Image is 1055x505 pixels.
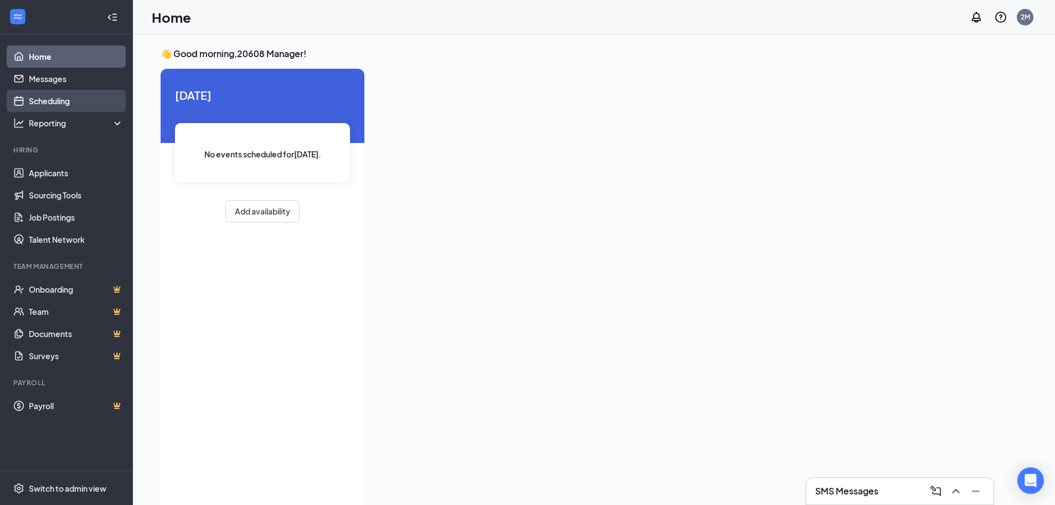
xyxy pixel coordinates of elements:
a: Scheduling [29,90,123,112]
a: OnboardingCrown [29,278,123,300]
button: ChevronUp [947,482,965,500]
svg: Collapse [107,12,118,23]
span: [DATE] [175,86,350,104]
h3: SMS Messages [815,485,878,497]
svg: Minimize [969,484,982,498]
a: SurveysCrown [29,345,123,367]
svg: Settings [13,483,24,494]
span: No events scheduled for [DATE] . [204,148,321,160]
h3: 👋 Good morning, 20608 Manager ! [161,48,994,60]
div: 2M [1021,12,1030,22]
div: Switch to admin view [29,483,106,494]
div: Payroll [13,378,121,387]
div: Hiring [13,145,121,155]
svg: Notifications [970,11,983,24]
a: DocumentsCrown [29,323,123,345]
a: PayrollCrown [29,395,123,417]
svg: ChevronUp [949,484,963,498]
svg: QuestionInfo [994,11,1007,24]
div: Reporting [29,118,124,129]
a: Home [29,45,123,68]
button: Add availability [225,200,300,222]
a: Sourcing Tools [29,184,123,206]
a: Applicants [29,162,123,184]
button: ComposeMessage [927,482,945,500]
svg: Analysis [13,118,24,129]
button: Minimize [967,482,985,500]
div: Team Management [13,262,121,271]
a: Talent Network [29,228,123,251]
a: TeamCrown [29,300,123,323]
svg: ComposeMessage [929,484,943,498]
div: Open Intercom Messenger [1017,467,1044,494]
svg: WorkstreamLogo [12,11,23,22]
h1: Home [152,8,191,27]
a: Job Postings [29,206,123,228]
a: Messages [29,68,123,90]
